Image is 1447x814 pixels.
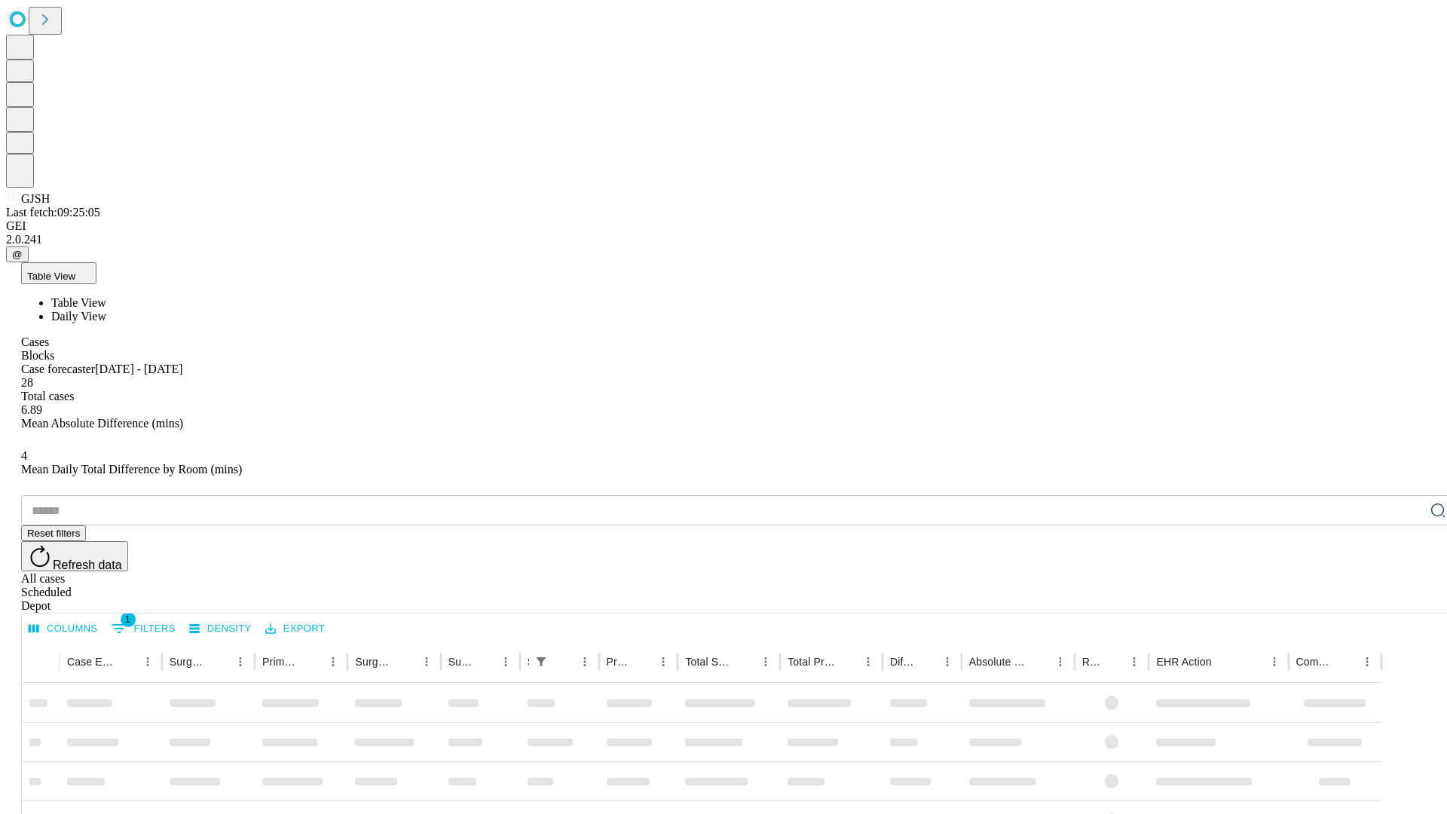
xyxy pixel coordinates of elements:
div: 1 active filter [531,651,552,672]
button: Sort [916,651,937,672]
button: Select columns [25,617,102,641]
button: Menu [653,651,674,672]
button: Menu [755,651,776,672]
span: Table View [51,296,106,309]
button: Sort [837,651,858,672]
button: Sort [1103,651,1124,672]
span: Mean Absolute Difference (mins) [21,417,183,430]
button: Export [262,617,329,641]
button: Sort [734,651,755,672]
span: Total cases [21,390,74,402]
button: Sort [209,651,230,672]
span: Reset filters [27,528,80,539]
div: Scheduled In Room Duration [528,656,529,668]
div: EHR Action [1156,656,1211,668]
div: Primary Service [262,656,300,668]
button: Menu [1124,651,1145,672]
button: Sort [1335,651,1357,672]
button: Sort [116,651,137,672]
div: Case Epic Id [67,656,115,668]
button: Menu [137,651,158,672]
span: Table View [27,271,75,282]
span: 1 [121,612,136,627]
div: 2.0.241 [6,233,1441,246]
button: Show filters [108,617,179,641]
button: Menu [323,651,344,672]
span: 4 [21,449,27,462]
button: Sort [1029,651,1050,672]
button: Sort [632,651,653,672]
div: Total Scheduled Duration [685,656,733,668]
button: Density [185,617,255,641]
button: Menu [937,651,958,672]
div: Surgery Name [355,656,393,668]
button: Menu [1050,651,1071,672]
span: [DATE] - [DATE] [95,363,182,375]
span: GJSH [21,192,50,205]
span: Refresh data [53,558,122,571]
button: Menu [230,651,251,672]
button: Table View [21,262,96,284]
button: Menu [1357,651,1378,672]
span: @ [12,249,23,260]
button: Sort [301,651,323,672]
button: Sort [395,651,416,672]
span: Daily View [51,310,106,323]
div: GEI [6,219,1441,233]
span: Last fetch: 09:25:05 [6,206,100,219]
div: Absolute Difference [969,656,1027,668]
button: Menu [1264,651,1285,672]
button: Sort [474,651,495,672]
div: Surgery Date [448,656,473,668]
div: Total Predicted Duration [788,656,835,668]
button: Sort [553,651,574,672]
span: 6.89 [21,403,42,416]
button: Menu [858,651,879,672]
button: Menu [495,651,516,672]
button: Menu [416,651,437,672]
div: Surgeon Name [170,656,207,668]
button: Reset filters [21,525,86,541]
button: Sort [1213,651,1234,672]
div: Difference [890,656,914,668]
button: Show filters [531,651,552,672]
span: Mean Daily Total Difference by Room (mins) [21,463,242,476]
div: Resolved in EHR [1082,656,1102,668]
button: Refresh data [21,541,128,571]
div: Predicted In Room Duration [607,656,631,668]
span: Case forecaster [21,363,95,375]
span: 28 [21,376,33,389]
button: @ [6,246,29,262]
button: Menu [574,651,595,672]
div: Comments [1296,656,1334,668]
